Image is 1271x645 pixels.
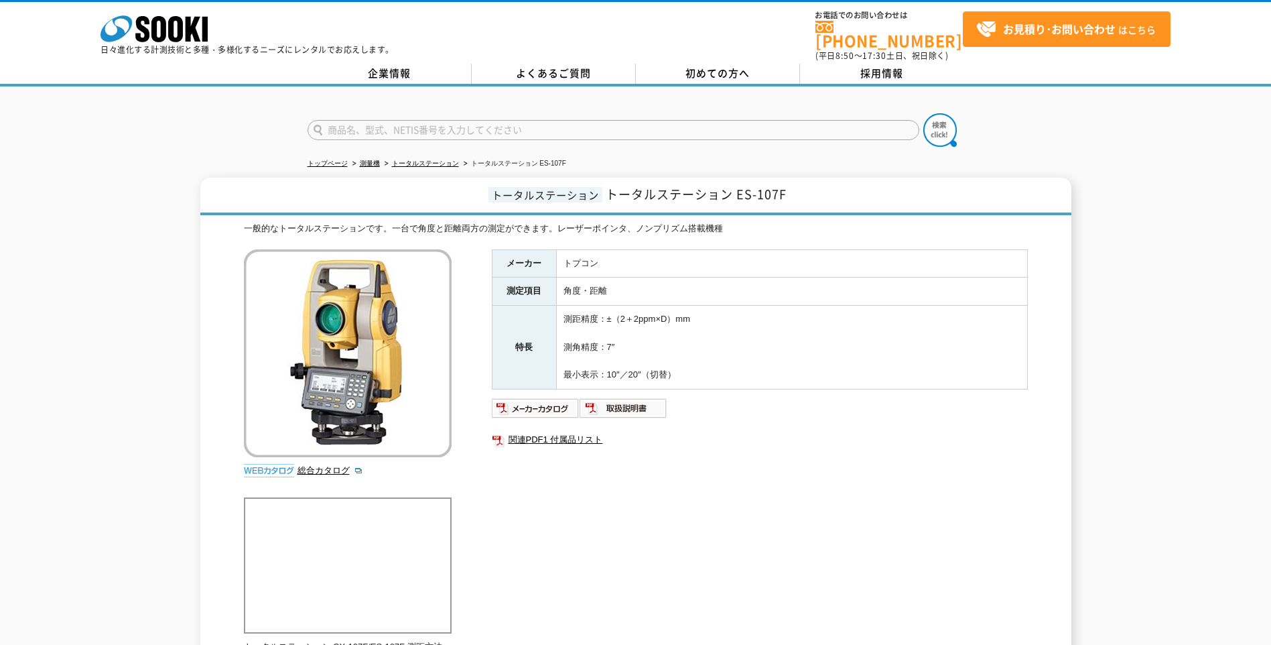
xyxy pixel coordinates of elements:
[492,406,580,416] a: メーカーカタログ
[244,222,1028,236] div: 一般的なトータルステーションです。一台で角度と距離両方の測定ができます。レーザーポインタ、ノンプリズム搭載機種
[923,113,957,147] img: btn_search.png
[800,64,964,84] a: 採用情報
[308,160,348,167] a: トップページ
[815,21,963,48] a: [PHONE_NUMBER]
[472,64,636,84] a: よくあるご質問
[308,120,919,140] input: 商品名、型式、NETIS番号を入力してください
[297,465,363,475] a: 総合カタログ
[492,431,1028,449] a: 関連PDF1 付属品リスト
[488,187,602,202] span: トータルステーション
[556,306,1027,390] td: 測距精度：±（2＋2ppm×D）mm 測角精度：7″ 最小表示：10″／20″（切替）
[556,278,1027,306] td: 角度・距離
[492,398,580,419] img: メーカーカタログ
[976,19,1156,40] span: はこちら
[492,278,556,306] th: 測定項目
[360,160,380,167] a: 測量機
[308,64,472,84] a: 企業情報
[606,185,787,203] span: トータルステーション ES-107F
[1003,21,1116,37] strong: お見積り･お問い合わせ
[556,249,1027,278] td: トプコン
[461,157,566,171] li: トータルステーション ES-107F
[101,46,394,54] p: 日々進化する計測技術と多種・多様化するニーズにレンタルでお応えします。
[815,50,948,62] span: (平日 ～ 土日、祝日除く)
[244,464,294,477] img: webカタログ
[685,66,750,80] span: 初めての方へ
[815,11,963,19] span: お電話でのお問い合わせは
[835,50,854,62] span: 8:50
[963,11,1170,47] a: お見積り･お問い合わせはこちら
[492,249,556,278] th: メーカー
[862,50,886,62] span: 17:30
[244,249,452,457] img: トータルステーション ES-107F
[636,64,800,84] a: 初めての方へ
[580,406,667,416] a: 取扱説明書
[580,398,667,419] img: 取扱説明書
[492,306,556,390] th: 特長
[392,160,459,167] a: トータルステーション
